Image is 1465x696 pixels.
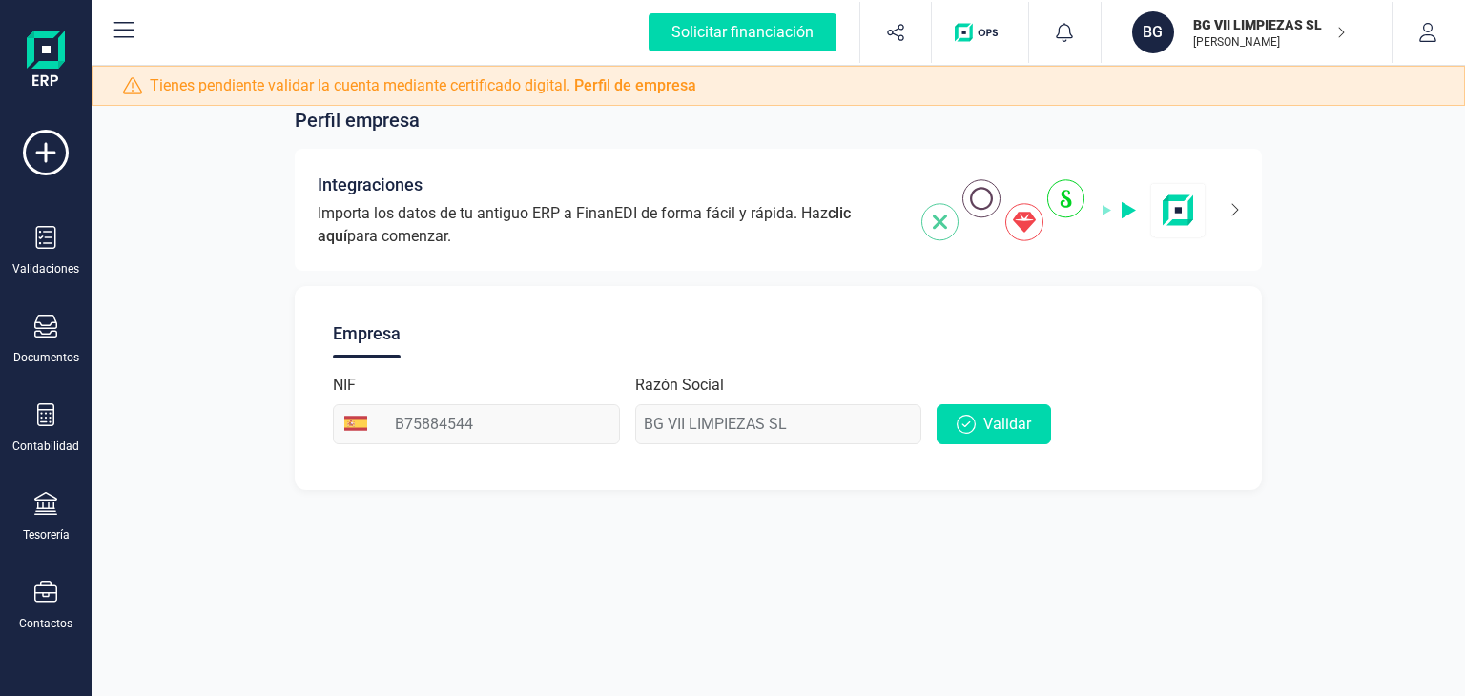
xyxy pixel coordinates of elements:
div: Contactos [19,616,72,631]
span: Importa los datos de tu antiguo ERP a FinanEDI de forma fácil y rápida. Haz para comenzar. [318,202,898,248]
span: Integraciones [318,172,423,198]
div: BG [1132,11,1174,53]
div: Contabilidad [12,439,79,454]
div: Empresa [333,309,401,358]
p: BG VII LIMPIEZAS SL [1193,15,1346,34]
span: Tienes pendiente validar la cuenta mediante certificado digital. [150,74,696,97]
img: integrations-img [921,179,1207,241]
img: Logo Finanedi [27,31,65,92]
div: Validaciones [12,261,79,276]
img: Logo de OPS [955,23,1005,42]
a: Perfil de empresa [574,76,696,94]
span: Perfil empresa [295,107,420,133]
div: Documentos [13,350,79,365]
button: BGBG VII LIMPIEZAS SL[PERSON_NAME] [1125,2,1369,63]
p: [PERSON_NAME] [1193,34,1346,50]
button: Solicitar financiación [626,2,859,63]
span: Validar [983,413,1031,436]
button: Validar [937,404,1051,444]
div: Tesorería [23,527,70,542]
button: Logo de OPS [943,2,1017,63]
label: Razón Social [635,374,724,397]
div: Solicitar financiación [649,13,836,51]
label: NIF [333,374,356,397]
